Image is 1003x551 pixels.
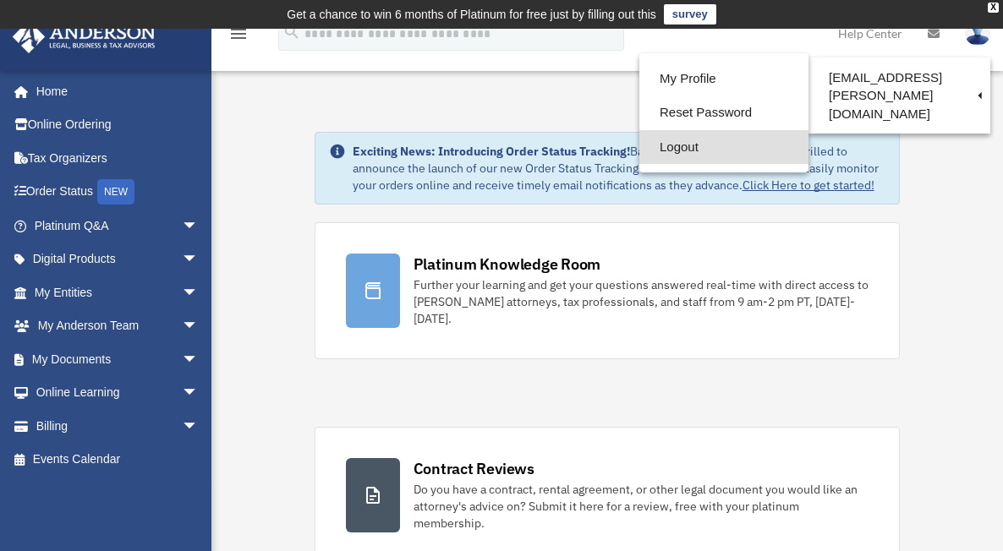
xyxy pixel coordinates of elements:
span: arrow_drop_down [182,409,216,444]
strong: Exciting News: Introducing Order Status Tracking! [353,144,630,159]
i: search [282,23,301,41]
div: Based on your feedback, we're thrilled to announce the launch of our new Order Status Tracking fe... [353,143,886,194]
div: Platinum Knowledge Room [414,254,601,275]
a: Billingarrow_drop_down [12,409,224,443]
a: My Profile [639,62,808,96]
a: Digital Productsarrow_drop_down [12,243,224,276]
a: survey [664,4,716,25]
i: menu [228,24,249,44]
span: arrow_drop_down [182,275,216,310]
div: Further your learning and get your questions answered real-time with direct access to [PERSON_NAM... [414,276,869,327]
span: arrow_drop_down [182,376,216,411]
a: Home [12,74,216,108]
span: arrow_drop_down [182,342,216,377]
a: My Anderson Teamarrow_drop_down [12,309,224,343]
a: Online Learningarrow_drop_down [12,376,224,410]
span: arrow_drop_down [182,309,216,344]
a: Online Ordering [12,108,224,142]
div: NEW [97,179,134,205]
a: Tax Organizers [12,141,224,175]
a: My Documentsarrow_drop_down [12,342,224,376]
img: Anderson Advisors Platinum Portal [8,20,161,53]
span: arrow_drop_down [182,243,216,277]
a: Reset Password [639,95,808,130]
a: Events Calendar [12,443,224,477]
div: Get a chance to win 6 months of Platinum for free just by filling out this [287,4,656,25]
a: Logout [639,130,808,165]
a: My Entitiesarrow_drop_down [12,275,224,309]
a: Order StatusNEW [12,175,224,210]
a: menu [228,30,249,44]
a: Click Here to get started! [743,177,874,193]
div: Contract Reviews [414,458,534,479]
img: User Pic [965,21,990,46]
div: Do you have a contract, rental agreement, or other legal document you would like an attorney's ad... [414,481,869,532]
div: close [988,3,999,13]
a: Platinum Knowledge Room Further your learning and get your questions answered real-time with dire... [315,222,901,359]
span: arrow_drop_down [182,209,216,243]
a: [EMAIL_ADDRESS][PERSON_NAME][DOMAIN_NAME] [808,62,990,129]
a: Platinum Q&Aarrow_drop_down [12,209,224,243]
